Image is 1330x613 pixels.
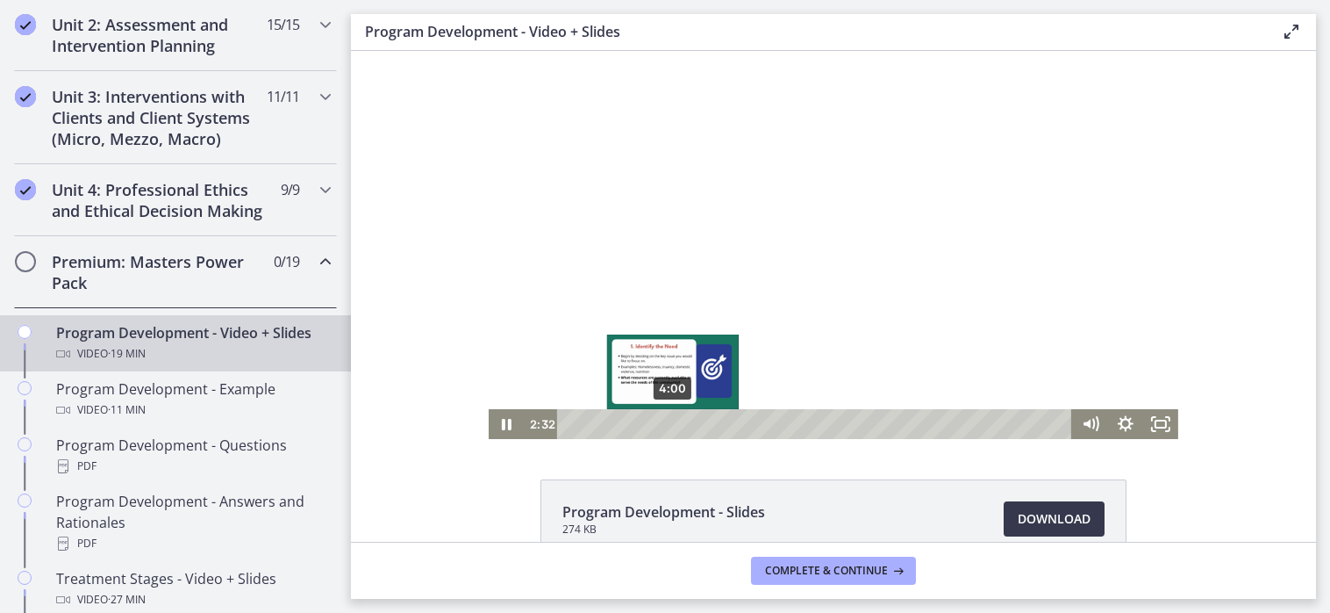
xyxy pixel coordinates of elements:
[52,179,266,221] h2: Unit 4: Professional Ethics and Ethical Decision Making
[56,456,330,477] div: PDF
[52,86,266,149] h2: Unit 3: Interventions with Clients and Client Systems (Micro, Mezzo, Macro)
[56,533,330,554] div: PDF
[1018,508,1090,530] span: Download
[56,343,330,364] div: Video
[351,51,1316,439] iframe: Video Lesson
[56,379,330,421] div: Program Development - Example
[281,179,299,200] span: 9 / 9
[52,14,266,56] h2: Unit 2: Assessment and Intervention Planning
[562,501,765,523] span: Program Development - Slides
[56,400,330,421] div: Video
[274,251,299,272] span: 0 / 19
[365,21,1253,42] h3: Program Development - Video + Slides
[267,86,299,107] span: 11 / 11
[56,568,330,610] div: Treatment Stages - Video + Slides
[56,589,330,610] div: Video
[15,179,36,200] i: Completed
[108,400,146,421] span: · 11 min
[792,358,827,388] button: Fullscreen
[1004,501,1105,537] a: Download
[267,14,299,35] span: 15 / 15
[751,557,916,585] button: Complete & continue
[108,343,146,364] span: · 19 min
[52,251,266,293] h2: Premium: Masters Power Pack
[56,491,330,554] div: Program Development - Answers and Rationales
[108,589,146,610] span: · 27 min
[765,564,888,578] span: Complete & continue
[562,523,765,537] span: 274 KB
[56,435,330,477] div: Program Development - Questions
[757,358,792,388] button: Show settings menu
[722,358,757,388] button: Mute
[15,14,36,35] i: Completed
[15,86,36,107] i: Completed
[56,322,330,364] div: Program Development - Video + Slides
